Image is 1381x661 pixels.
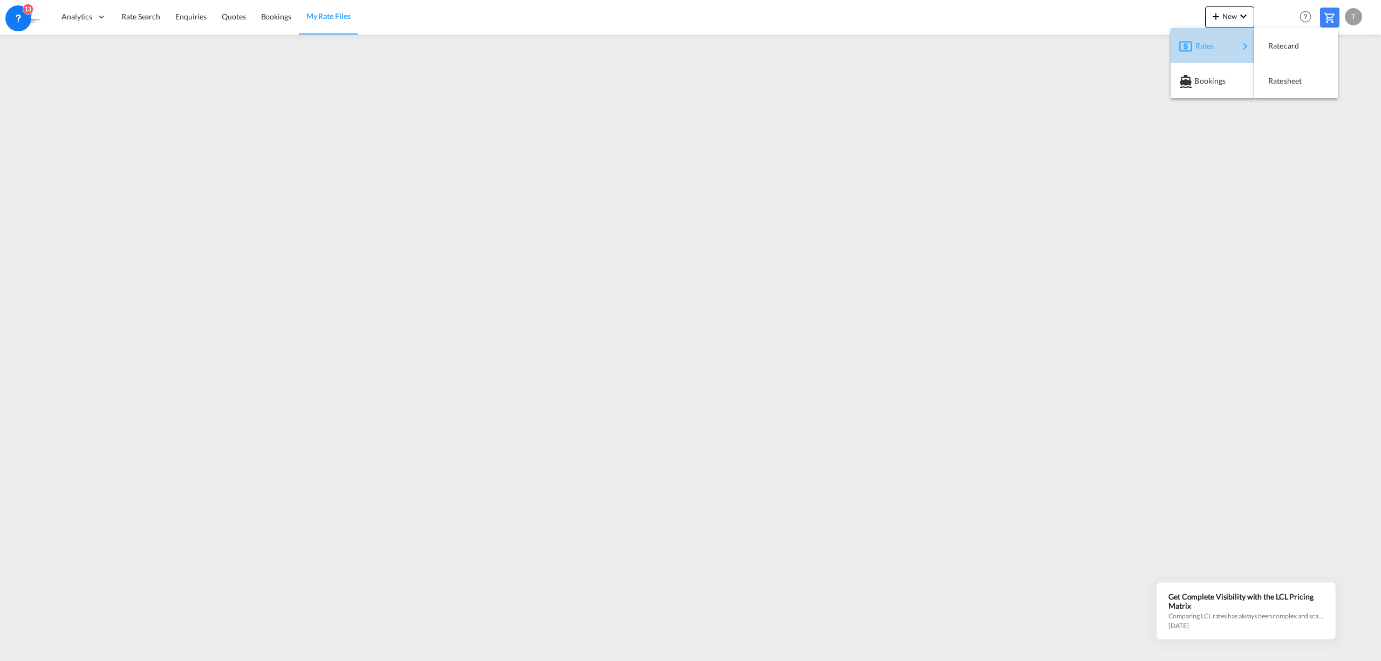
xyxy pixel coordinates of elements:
[1263,67,1329,94] div: Ratesheet
[1268,35,1280,57] span: Ratecard
[1195,35,1208,57] span: Rates
[1179,67,1246,94] div: Bookings
[1263,32,1329,59] div: Ratecard
[1194,70,1206,92] span: Bookings
[1239,40,1252,53] md-icon: icon-chevron-right
[1171,63,1254,98] button: Bookings
[1268,70,1280,92] span: Ratesheet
